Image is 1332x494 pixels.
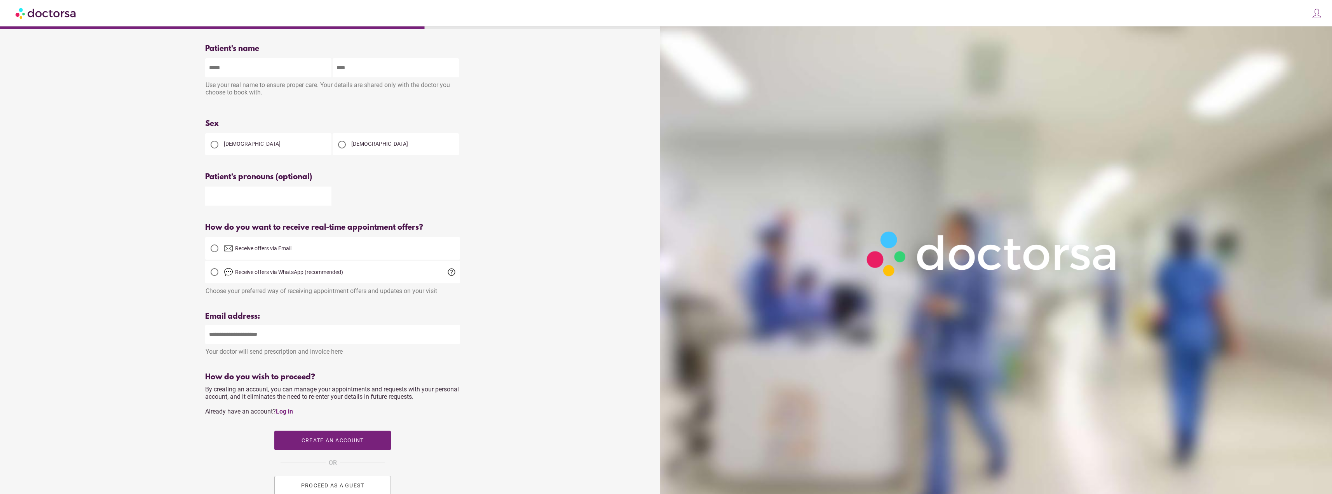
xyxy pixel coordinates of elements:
[235,245,291,251] span: Receive offers via Email
[329,458,337,468] span: OR
[16,4,77,22] img: Doctorsa.com
[205,173,460,182] div: Patient's pronouns (optional)
[351,141,408,147] span: [DEMOGRAPHIC_DATA]
[205,223,460,232] div: How do you want to receive real-time appointment offers?
[205,386,459,415] span: By creating an account, you can manage your appointments and requests with your personal account,...
[205,77,460,102] div: Use your real name to ensure proper care. Your details are shared only with the doctor you choose...
[301,482,364,489] span: PROCEED AS A GUEST
[205,344,460,355] div: Your doctor will send prescription and invoice here
[235,269,343,275] span: Receive offers via WhatsApp (recommended)
[205,373,460,382] div: How do you wish to proceed?
[224,267,233,277] img: chat
[860,224,1126,283] img: Logo-Doctorsa-trans-White-partial-flat.png
[205,312,460,321] div: Email address:
[224,244,233,253] img: email
[274,431,391,450] button: Create an account
[205,283,460,295] div: Choose your preferred way of receiving appointment offers and updates on your visit
[447,267,456,277] span: help
[205,44,460,53] div: Patient's name
[205,119,460,128] div: Sex
[276,408,293,415] a: Log in
[302,437,364,443] span: Create an account
[1311,8,1322,19] img: icons8-customer-100.png
[224,141,281,147] span: [DEMOGRAPHIC_DATA]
